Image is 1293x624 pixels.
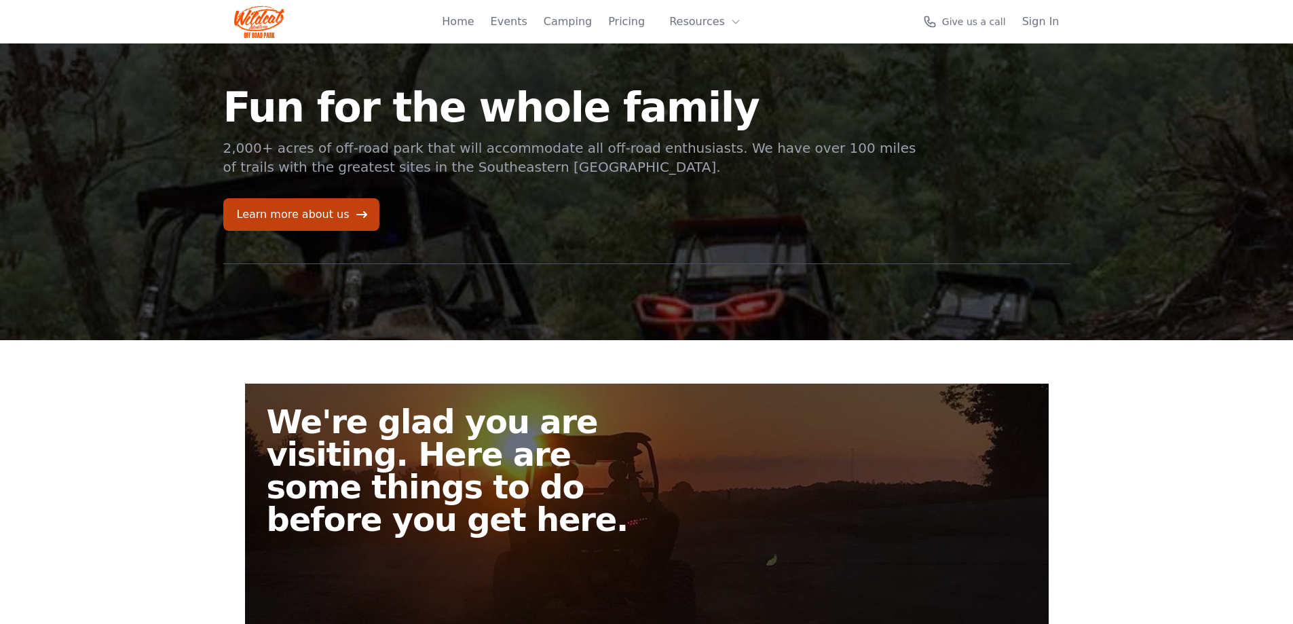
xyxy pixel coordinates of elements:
[544,14,592,30] a: Camping
[234,5,285,38] img: Wildcat Logo
[442,14,474,30] a: Home
[491,14,527,30] a: Events
[223,198,379,231] a: Learn more about us
[942,15,1006,29] span: Give us a call
[223,139,918,177] p: 2,000+ acres of off-road park that will accommodate all off-road enthusiasts. We have over 100 mi...
[608,14,645,30] a: Pricing
[223,87,918,128] h1: Fun for the whole family
[661,8,749,35] button: Resources
[1022,14,1060,30] a: Sign In
[267,405,658,536] h2: We're glad you are visiting. Here are some things to do before you get here.
[923,15,1006,29] a: Give us a call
